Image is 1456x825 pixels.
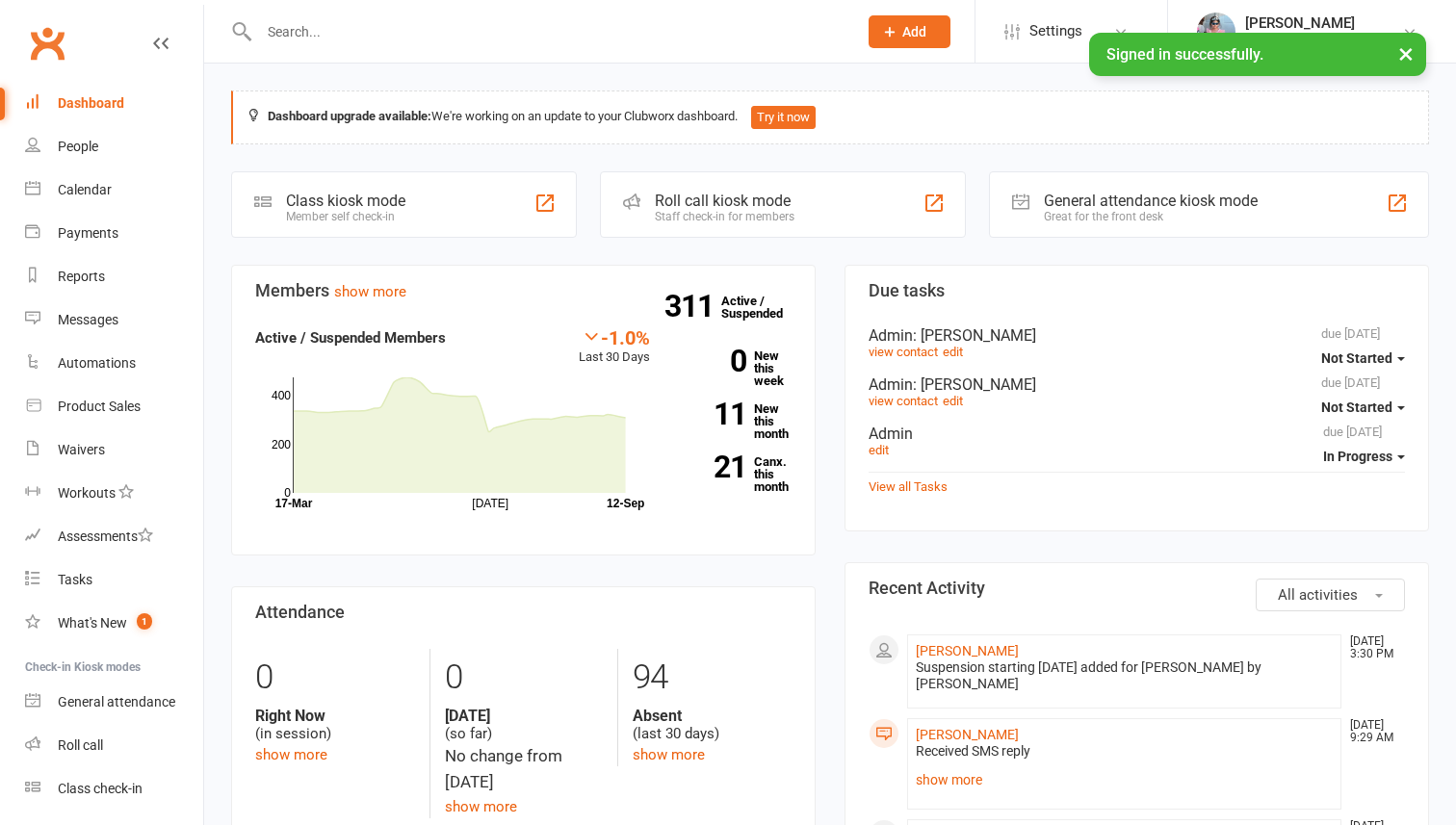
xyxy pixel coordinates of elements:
strong: Dashboard upgrade available: [268,109,431,123]
a: Messages [25,298,203,342]
div: What's New [58,615,127,631]
span: Not Started [1321,350,1392,366]
div: Roll call kiosk mode [655,192,794,210]
div: Product Sales [58,399,141,414]
div: Messages [58,312,118,327]
div: Class kiosk mode [286,192,405,210]
button: Try it now [751,106,816,129]
a: Dashboard [25,82,203,125]
span: Add [902,24,926,39]
div: Calendar [58,182,112,197]
div: Workouts [58,485,116,501]
span: In Progress [1323,449,1392,464]
a: view contact [869,394,938,408]
div: Admin [869,375,1405,394]
button: × [1389,33,1423,74]
strong: 11 [679,400,746,428]
a: People [25,125,203,168]
a: What's New1 [25,602,203,645]
strong: [DATE] [445,707,604,725]
a: Workouts [25,472,203,515]
a: 21Canx. this month [679,455,792,493]
span: : [PERSON_NAME] [913,326,1036,345]
a: edit [869,443,889,457]
h3: Due tasks [869,281,1405,300]
button: In Progress [1323,439,1405,474]
div: Dashboard [58,95,124,111]
a: Class kiosk mode [25,767,203,811]
a: View all Tasks [869,479,948,494]
a: [PERSON_NAME] [916,727,1019,742]
div: Tasks [58,572,92,587]
button: Not Started [1321,390,1405,425]
a: Product Sales [25,385,203,428]
div: Lyf 24/7 [1245,32,1355,49]
a: Clubworx [23,19,71,67]
a: Assessments [25,515,203,558]
div: Automations [58,355,136,371]
time: [DATE] 9:29 AM [1340,719,1404,744]
div: 94 [633,649,792,707]
div: Waivers [58,442,105,457]
div: (in session) [255,707,415,743]
div: Great for the front desk [1044,210,1258,223]
strong: Active / Suspended Members [255,329,446,347]
strong: Absent [633,707,792,725]
div: Assessments [58,529,153,544]
div: Suspension starting [DATE] added for [PERSON_NAME] by [PERSON_NAME] [916,659,1333,692]
h3: Members [255,281,792,300]
a: show more [445,798,517,815]
a: Waivers [25,428,203,472]
a: Reports [25,255,203,298]
div: People [58,139,98,154]
div: (so far) [445,707,604,743]
a: Roll call [25,724,203,767]
div: Admin [869,425,1405,443]
a: edit [943,394,963,408]
div: Reports [58,269,105,284]
a: show more [633,746,705,763]
strong: 311 [664,292,721,321]
span: Settings [1029,10,1082,53]
time: [DATE] 3:30 PM [1340,635,1404,660]
img: thumb_image1747747990.png [1197,13,1235,51]
a: 311Active / Suspended [721,280,806,334]
a: Payments [25,212,203,255]
div: Received SMS reply [916,743,1333,760]
span: All activities [1278,586,1358,604]
a: view contact [869,345,938,359]
a: [PERSON_NAME] [916,643,1019,658]
button: Not Started [1321,341,1405,375]
a: Automations [25,342,203,385]
div: Member self check-in [286,210,405,223]
a: show more [334,283,406,300]
div: Last 30 Days [579,326,650,368]
div: Staff check-in for members [655,210,794,223]
a: 11New this month [679,402,792,440]
a: edit [943,345,963,359]
div: General attendance [58,694,175,709]
button: All activities [1256,579,1405,611]
button: Add [869,15,950,48]
div: We're working on an update to your Clubworx dashboard. [231,90,1429,144]
span: : [PERSON_NAME] [913,375,1036,394]
input: Search... [253,18,844,45]
h3: Recent Activity [869,579,1405,598]
div: Class check-in [58,781,143,796]
div: No change from [DATE] [445,743,604,795]
div: -1.0% [579,326,650,348]
div: [PERSON_NAME] [1245,14,1355,32]
div: 0 [445,649,604,707]
div: (last 30 days) [633,707,792,743]
div: General attendance kiosk mode [1044,192,1258,210]
a: show more [255,746,327,763]
span: Signed in successfully. [1106,45,1263,64]
a: show more [916,766,1333,793]
strong: 21 [679,452,746,481]
a: Tasks [25,558,203,602]
div: Payments [58,225,118,241]
strong: Right Now [255,707,415,725]
a: 0New this week [679,349,792,387]
a: Calendar [25,168,203,212]
h3: Attendance [255,603,792,622]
